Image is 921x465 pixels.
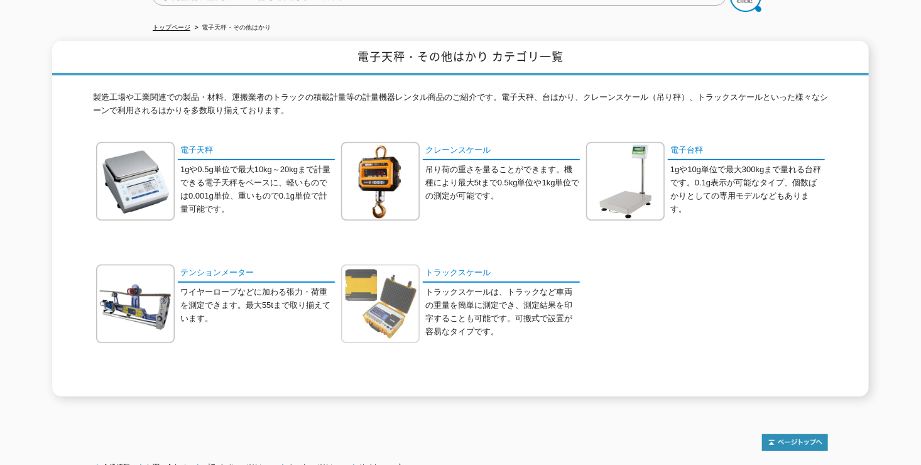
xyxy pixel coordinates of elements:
img: クレーンスケール [341,142,420,221]
img: 電子天秤 [96,142,175,221]
p: 1gや10g単位で最大300kgまで量れる台秤です。0.1g表示が可能なタイプ、個数ばかりとしての専用モデルなどもあります。 [670,163,825,216]
a: テンションメーター [178,265,335,283]
p: 1gや0.5g単位で最大10kg～20kgまで計量できる電子天秤をベースに、軽いものでは0.001g単位、重いもので0.1g単位で計量可能です。 [180,163,335,216]
h1: 電子天秤・その他はかり カテゴリ一覧 [52,41,869,75]
a: トラックスケール [423,265,580,283]
p: ワイヤーロープなどに加わる張力・荷重を測定できます。最大55tまで取り揃えています。 [180,286,335,325]
p: トラックスケールは、トラックなど車両の重量を簡単に測定でき、測定結果を印字することも可能です。可搬式で設置が容易なタイプです。 [425,286,580,338]
img: トップページへ [762,434,828,451]
p: 吊り荷の重さを量ることができます。機種により最大5tまで0.5kg単位や1kg単位での測定が可能です。 [425,163,580,202]
li: 電子天秤・その他はかり [192,21,271,35]
img: トラックスケール [341,265,420,343]
a: 電子天秤 [178,142,335,160]
a: 電子台秤 [668,142,825,160]
a: クレーンスケール [423,142,580,160]
img: テンションメーター [96,265,175,343]
a: トップページ [153,24,190,31]
img: 電子台秤 [586,142,665,221]
p: 製造工場や工業関連での製品・材料、運搬業者のトラックの積載計量等の計量機器レンタル商品のご紹介です。電子天秤、台はかり、クレーンスケール（吊り秤）、トラックスケールといった様々なシーンで利用され... [93,91,828,124]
